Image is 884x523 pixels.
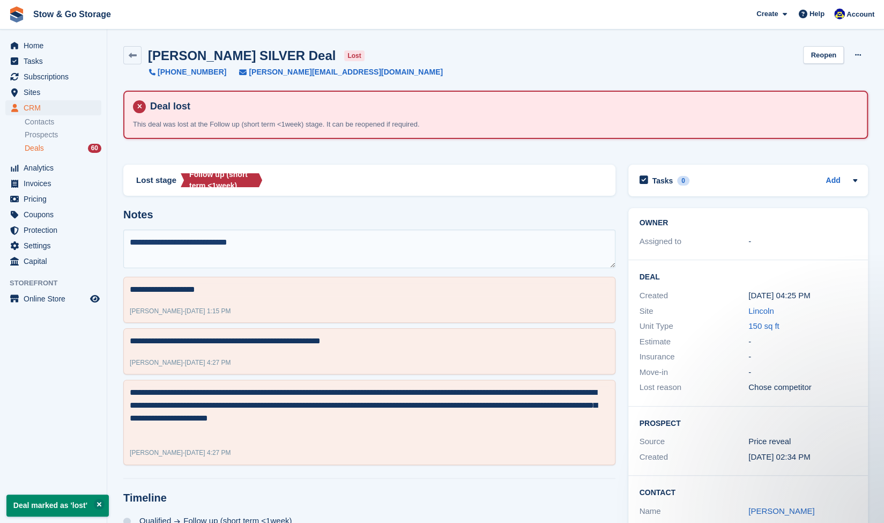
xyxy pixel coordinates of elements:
[639,351,748,363] div: Insurance
[24,191,88,207] span: Pricing
[189,169,262,191] div: Follow up (short term <1week)
[639,305,748,318] div: Site
[5,191,101,207] a: menu
[639,436,748,448] div: Source
[24,160,88,175] span: Analytics
[24,291,88,306] span: Online Store
[5,207,101,222] a: menu
[29,5,115,23] a: Stow & Go Storage
[25,117,101,127] a: Contacts
[639,381,748,394] div: Lost reason
[130,449,183,456] span: [PERSON_NAME]
[24,54,88,69] span: Tasks
[639,366,748,379] div: Move-in
[24,223,88,238] span: Protection
[185,307,231,315] span: [DATE] 1:15 PM
[5,85,101,100] a: menu
[5,176,101,191] a: menu
[639,487,857,497] h2: Contact
[639,417,857,428] h2: Prospect
[24,85,88,100] span: Sites
[748,366,858,379] div: -
[5,100,101,115] a: menu
[639,219,857,227] h2: Owner
[24,254,88,269] span: Capital
[185,449,231,456] span: [DATE] 4:27 PM
[639,451,748,463] div: Created
[748,451,858,463] div: [DATE] 02:34 PM
[24,207,88,222] span: Coupons
[136,174,153,187] span: Lost
[146,100,858,113] h4: Deal lost
[748,351,858,363] div: -
[5,160,101,175] a: menu
[130,358,231,367] div: -
[652,176,673,186] h2: Tasks
[5,38,101,53] a: menu
[748,436,858,448] div: Price reveal
[5,54,101,69] a: menu
[130,448,231,458] div: -
[130,307,183,315] span: [PERSON_NAME]
[748,506,814,515] a: [PERSON_NAME]
[748,336,858,348] div: -
[5,223,101,238] a: menu
[6,495,109,517] p: Deal marked as 'lost'
[803,46,844,64] a: Reopen
[25,129,101,141] a: Prospects
[24,238,88,253] span: Settings
[639,505,748,518] div: Name
[639,235,748,248] div: Assigned to
[5,254,101,269] a: menu
[155,174,176,187] span: stage
[25,143,44,153] span: Deals
[9,6,25,23] img: stora-icon-8386f47178a22dfd0bd8f6a31ec36ba5ce8667c1dd55bd0f319d3a0aa187defe.svg
[130,359,183,366] span: [PERSON_NAME]
[748,381,858,394] div: Chose competitor
[24,69,88,84] span: Subscriptions
[834,9,845,19] img: Rob Good-Stephenson
[639,290,748,302] div: Created
[639,320,748,333] div: Unit Type
[756,9,778,19] span: Create
[826,175,840,187] a: Add
[133,119,508,130] p: This deal was lost at the Follow up (short term <1week) stage. It can be reopened if required.
[846,9,874,20] span: Account
[748,321,779,330] a: 150 sq ft
[25,143,101,154] a: Deals 60
[25,130,58,140] span: Prospects
[748,235,858,248] div: -
[149,67,226,78] a: [PHONE_NUMBER]
[24,176,88,191] span: Invoices
[639,336,748,348] div: Estimate
[10,278,107,289] span: Storefront
[249,67,443,78] span: [PERSON_NAME][EMAIL_ADDRESS][DOMAIN_NAME]
[809,9,824,19] span: Help
[158,67,226,78] span: [PHONE_NUMBER]
[677,176,689,186] div: 0
[344,50,364,61] span: lost
[5,69,101,84] a: menu
[639,271,857,282] h2: Deal
[748,306,774,315] a: Lincoln
[226,67,443,78] a: [PERSON_NAME][EMAIL_ADDRESS][DOMAIN_NAME]
[88,292,101,305] a: Preview store
[130,306,231,316] div: -
[5,291,101,306] a: menu
[5,238,101,253] a: menu
[24,100,88,115] span: CRM
[24,38,88,53] span: Home
[123,492,615,504] h2: Timeline
[88,144,101,153] div: 60
[148,48,336,63] h2: [PERSON_NAME] SILVER Deal
[185,359,231,366] span: [DATE] 4:27 PM
[123,209,615,221] h2: Notes
[748,290,858,302] div: [DATE] 04:25 PM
